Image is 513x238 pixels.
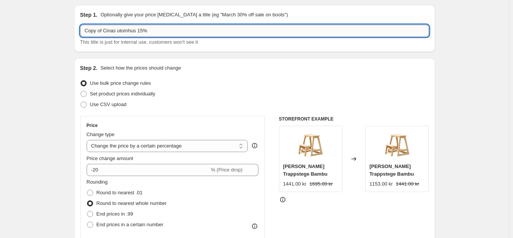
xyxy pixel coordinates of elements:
input: 30% off holiday sale [80,25,429,37]
h2: Step 1. [80,11,98,19]
span: Use bulk price change rules [90,80,151,86]
h3: Price [87,122,98,129]
span: Change type [87,132,115,137]
div: help [251,142,258,149]
div: 1153.00 kr [369,180,393,188]
span: Rounding [87,179,108,185]
p: Optionally give your price [MEDICAL_DATA] a title (eg "March 30% off sale on boots") [100,11,288,19]
h2: Step 2. [80,64,98,72]
img: bea77a7d-1e02-42cd-9ece-c22fe987dc9b_80x.jpg [295,130,326,160]
input: -15 [87,164,209,176]
h6: STOREFRONT EXAMPLE [279,116,429,122]
span: Use CSV upload [90,102,127,107]
span: Round to nearest whole number [97,200,167,206]
span: Price change amount [87,155,133,161]
img: bea77a7d-1e02-42cd-9ece-c22fe987dc9b_80x.jpg [382,130,412,160]
span: This title is just for internal use, customers won't see it [80,39,198,45]
strike: 1441.00 kr [396,180,419,188]
strike: 1695.00 kr [309,180,332,188]
div: 1441.00 kr [283,180,306,188]
span: % (Price drop) [211,167,242,173]
span: [PERSON_NAME] Trappstege Bambu [283,163,328,177]
p: Select how the prices should change [100,64,181,72]
span: End prices in .99 [97,211,133,217]
span: [PERSON_NAME] Trappstege Bambu [369,163,414,177]
span: End prices in a certain number [97,222,163,227]
span: Set product prices individually [90,91,155,97]
span: Round to nearest .01 [97,190,142,195]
